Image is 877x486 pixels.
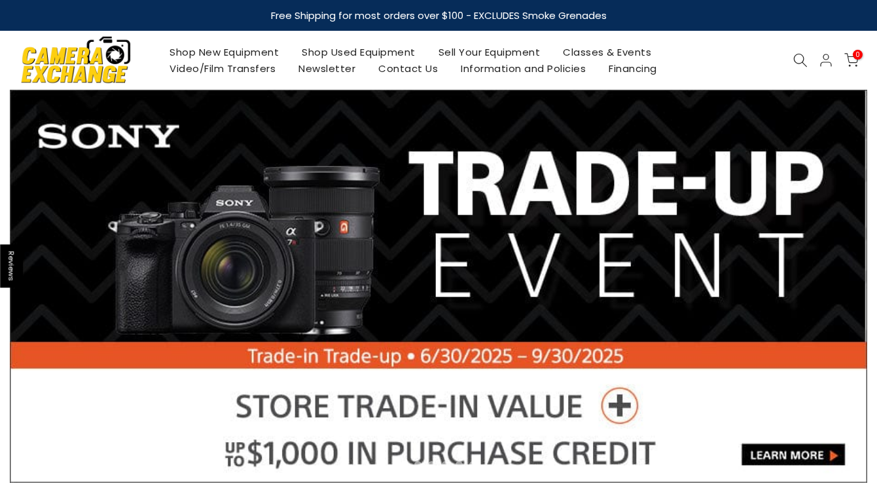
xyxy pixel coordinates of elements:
[552,44,663,60] a: Classes & Events
[469,461,476,468] li: Page dot 6
[844,53,859,67] a: 0
[287,60,367,77] a: Newsletter
[853,50,863,60] span: 0
[442,461,449,468] li: Page dot 4
[158,60,287,77] a: Video/Film Transfers
[401,461,408,468] li: Page dot 1
[291,44,427,60] a: Shop Used Equipment
[427,44,552,60] a: Sell Your Equipment
[158,44,291,60] a: Shop New Equipment
[450,60,598,77] a: Information and Policies
[271,9,607,22] strong: Free Shipping for most orders over $100 - EXCLUDES Smoke Grenades
[414,461,421,468] li: Page dot 2
[428,461,435,468] li: Page dot 3
[598,60,669,77] a: Financing
[367,60,450,77] a: Contact Us
[456,461,463,468] li: Page dot 5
